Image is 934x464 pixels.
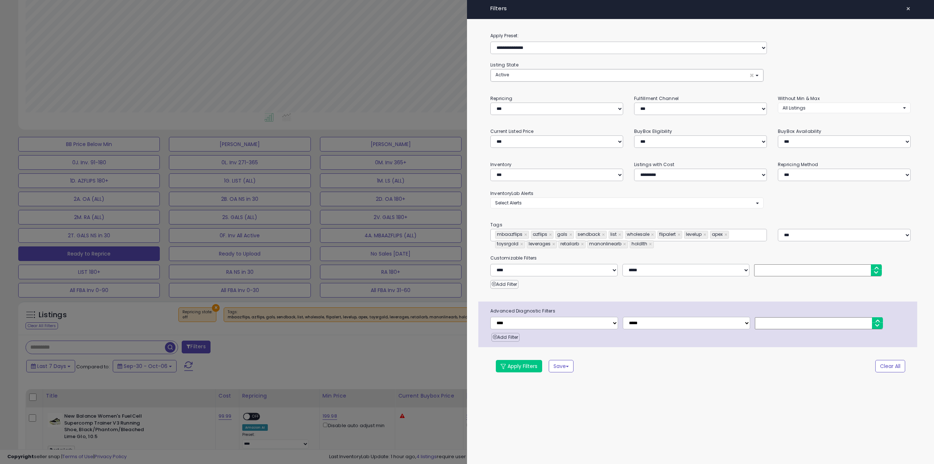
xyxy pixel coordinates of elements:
a: × [581,241,585,248]
a: × [651,231,656,238]
span: flipalert [658,231,676,237]
span: apex [710,231,723,237]
small: Customizable Filters [485,254,916,262]
a: × [520,241,525,248]
a: × [549,231,553,238]
small: BuyBox Availability [778,128,821,134]
a: × [618,231,623,238]
span: × [749,72,754,79]
button: Apply Filters [496,360,542,372]
span: levelup [684,231,702,237]
small: Repricing [490,95,512,101]
span: retailarb [559,241,579,247]
button: All Listings [778,103,911,113]
small: Tags [485,221,916,229]
small: Current Listed Price [490,128,533,134]
small: Listing State [490,62,518,68]
button: Select Alerts [490,198,764,208]
a: × [623,241,628,248]
span: Active [495,72,509,78]
a: × [678,231,682,238]
span: leverages [527,241,551,247]
a: × [725,231,729,238]
a: × [602,231,606,238]
span: azflips [531,231,547,237]
small: BuyBox Eligibility [634,128,672,134]
button: Add Filter [490,280,518,289]
span: mbaazflips [495,231,522,237]
span: list [609,231,617,237]
button: × [903,4,914,14]
button: Active × [491,69,763,81]
small: Without Min & Max [778,95,820,101]
button: Save [549,360,574,372]
span: gals [556,231,567,237]
span: holdlth [630,241,647,247]
span: All Listings [783,105,806,111]
span: Advanced Diagnostic Filters [485,307,917,315]
a: × [649,241,653,248]
label: Apply Preset: [485,32,916,40]
small: Fulfillment Channel [634,95,679,101]
h4: Filters [490,5,911,12]
span: Select Alerts [495,200,522,206]
small: Repricing Method [778,161,818,168]
a: × [524,231,529,238]
span: manonlinearb [588,241,621,247]
span: × [906,4,911,14]
span: wholesale [625,231,649,237]
small: Listings with Cost [634,161,674,168]
small: Inventory [490,161,512,168]
span: sendback [576,231,600,237]
button: Clear All [875,360,905,372]
a: × [569,231,574,238]
span: toysrgold [495,241,518,247]
button: Add Filter [491,333,520,342]
small: InventoryLab Alerts [490,190,533,196]
a: × [703,231,708,238]
a: × [552,241,557,248]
